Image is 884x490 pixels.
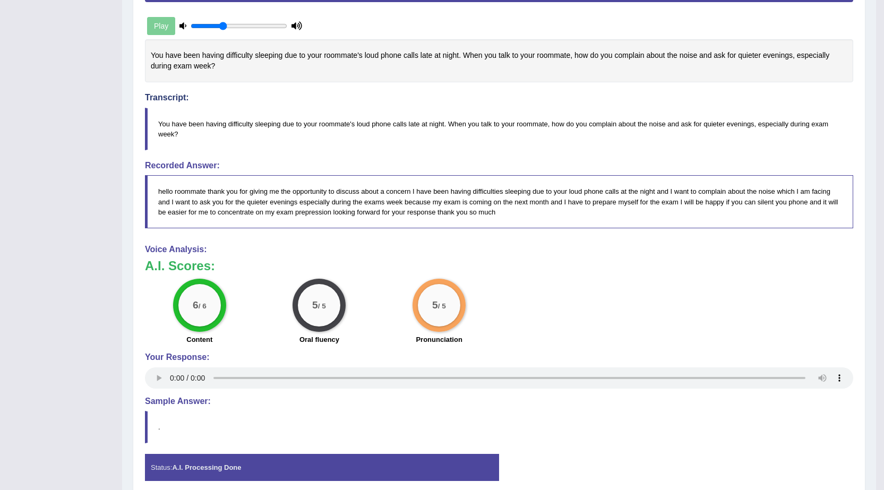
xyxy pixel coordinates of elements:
h4: Your Response: [145,353,853,362]
b: A.I. Scores: [145,259,215,273]
blockquote: hello roommate thank you for giving me the opportunity to discuss about a concern I have been hav... [145,175,853,228]
h4: Sample Answer: [145,397,853,406]
label: Pronunciation [416,334,462,345]
big: 5 [313,299,319,311]
label: Oral fluency [299,334,339,345]
div: Status: [145,454,499,481]
div: You have been having difficulty sleeping due to your roommate's loud phone calls late at night. W... [145,39,853,82]
small: / 6 [199,302,207,310]
h4: Recorded Answer: [145,161,853,170]
big: 5 [432,299,438,311]
big: 6 [193,299,199,311]
small: / 5 [318,302,326,310]
blockquote: . [145,411,853,443]
blockquote: You have been having difficulty sleeping due to your roommate's loud phone calls late at night. W... [145,108,853,150]
h4: Voice Analysis: [145,245,853,254]
small: / 5 [438,302,446,310]
label: Content [186,334,212,345]
strong: A.I. Processing Done [172,463,241,471]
